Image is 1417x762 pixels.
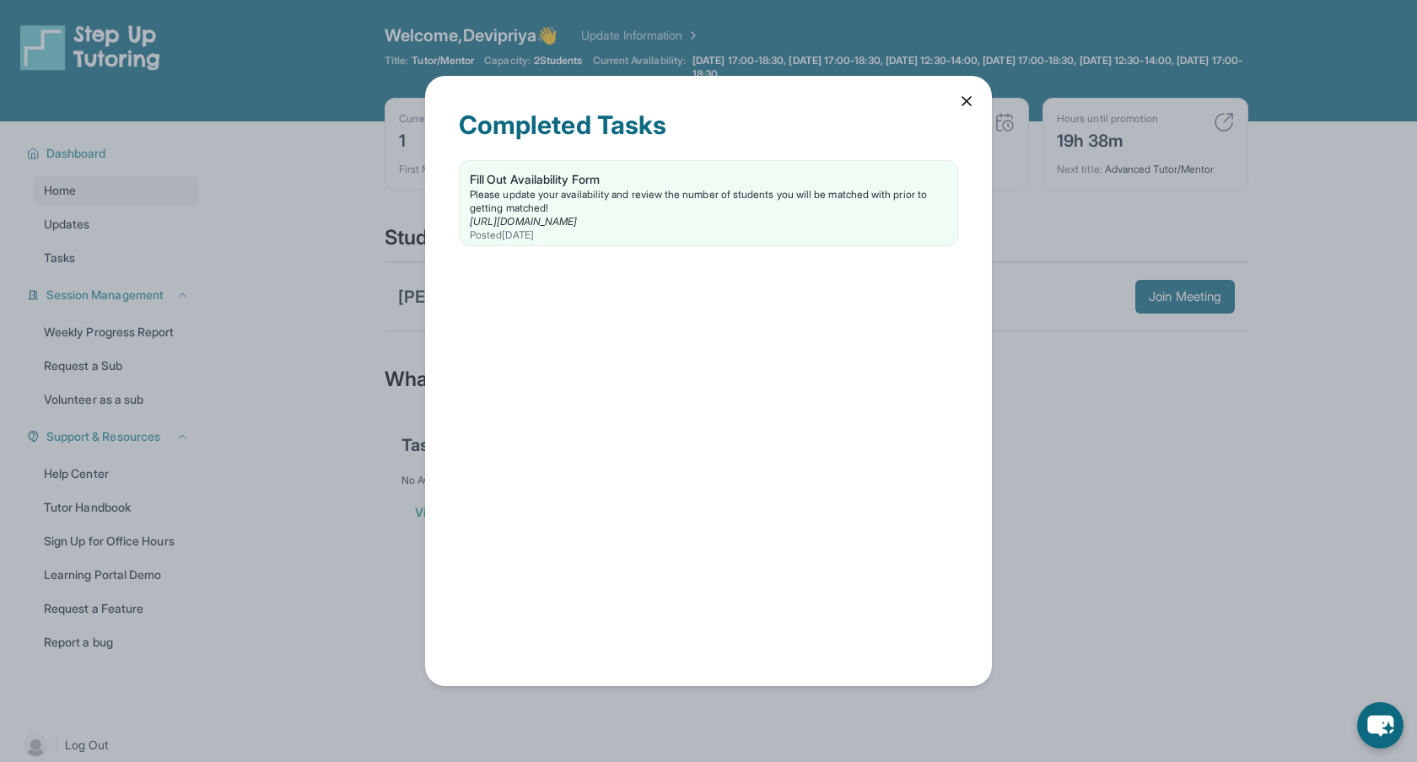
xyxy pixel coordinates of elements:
[470,171,947,188] div: Fill Out Availability Form
[470,215,577,228] a: [URL][DOMAIN_NAME]
[459,110,958,160] div: Completed Tasks
[470,188,947,215] div: Please update your availability and review the number of students you will be matched with prior ...
[460,161,957,245] a: Fill Out Availability FormPlease update your availability and review the number of students you w...
[1357,702,1404,749] button: chat-button
[470,228,947,242] div: Posted [DATE]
